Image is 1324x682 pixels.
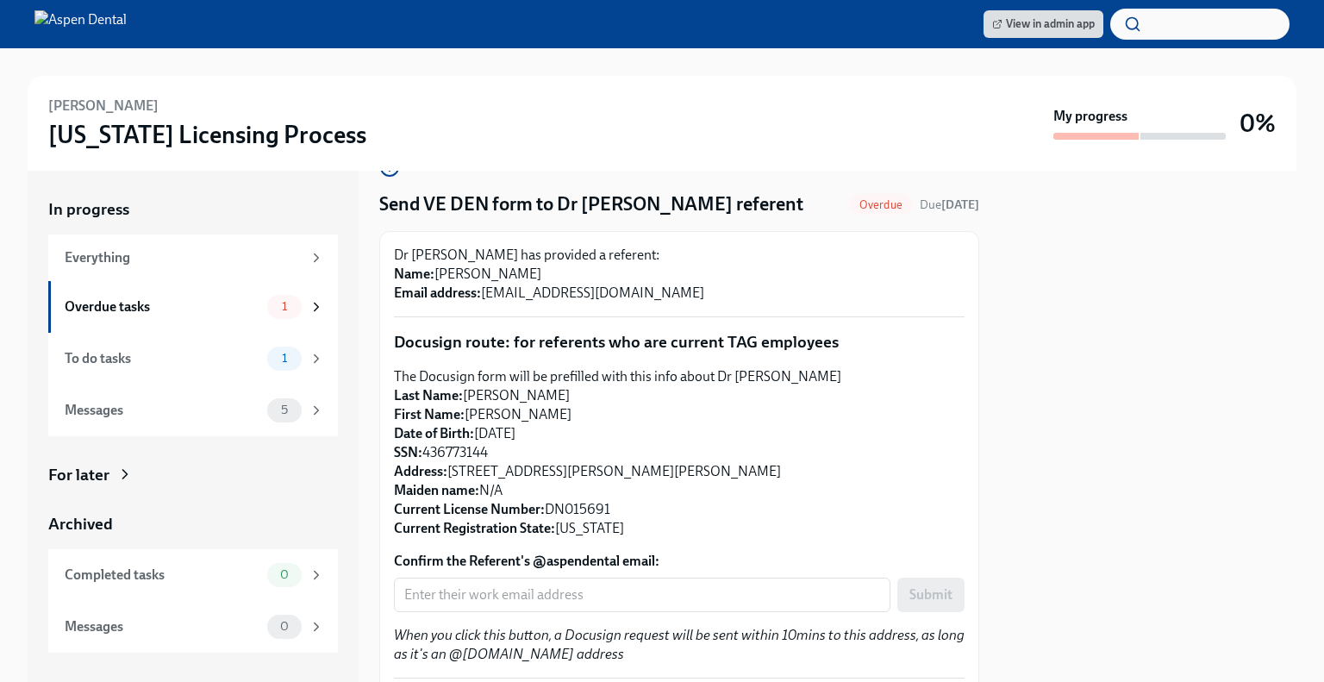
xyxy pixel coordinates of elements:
[920,197,979,213] span: September 2nd, 2025 10:00
[394,367,965,538] p: The Docusign form will be prefilled with this info about Dr [PERSON_NAME] [PERSON_NAME] [PERSON_N...
[394,285,481,301] strong: Email address:
[48,235,338,281] a: Everything
[48,97,159,116] h6: [PERSON_NAME]
[394,627,965,662] em: When you click this button, a Docusign request will be sent within 10mins to this address, as lon...
[65,349,260,368] div: To do tasks
[1240,108,1276,139] h3: 0%
[394,425,474,441] strong: Date of Birth:
[394,501,545,517] strong: Current License Number:
[849,198,913,211] span: Overdue
[65,617,260,636] div: Messages
[65,566,260,585] div: Completed tasks
[270,568,299,581] span: 0
[48,464,338,486] a: For later
[272,300,297,313] span: 1
[34,10,127,38] img: Aspen Dental
[394,331,965,354] p: Docusign route: for referents who are current TAG employees
[65,401,260,420] div: Messages
[272,352,297,365] span: 1
[271,404,298,416] span: 5
[65,297,260,316] div: Overdue tasks
[394,266,434,282] strong: Name:
[394,578,890,612] input: Enter their work email address
[48,119,366,150] h3: [US_STATE] Licensing Process
[394,246,965,303] p: Dr [PERSON_NAME] has provided a referent: [PERSON_NAME] [EMAIL_ADDRESS][DOMAIN_NAME]
[48,385,338,436] a: Messages5
[394,387,463,404] strong: Last Name:
[48,513,338,535] a: Archived
[920,197,979,212] span: Due
[48,198,338,221] a: In progress
[992,16,1095,33] span: View in admin app
[984,10,1103,38] a: View in admin app
[65,248,302,267] div: Everything
[394,520,555,536] strong: Current Registration State:
[394,406,465,422] strong: First Name:
[48,464,109,486] div: For later
[394,444,422,460] strong: SSN:
[379,191,803,217] h4: Send VE DEN form to Dr [PERSON_NAME] referent
[394,482,479,498] strong: Maiden name:
[48,601,338,653] a: Messages0
[48,549,338,601] a: Completed tasks0
[48,281,338,333] a: Overdue tasks1
[270,620,299,633] span: 0
[1053,107,1127,126] strong: My progress
[394,463,447,479] strong: Address:
[941,197,979,212] strong: [DATE]
[394,552,965,571] label: Confirm the Referent's @aspendental email:
[48,333,338,385] a: To do tasks1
